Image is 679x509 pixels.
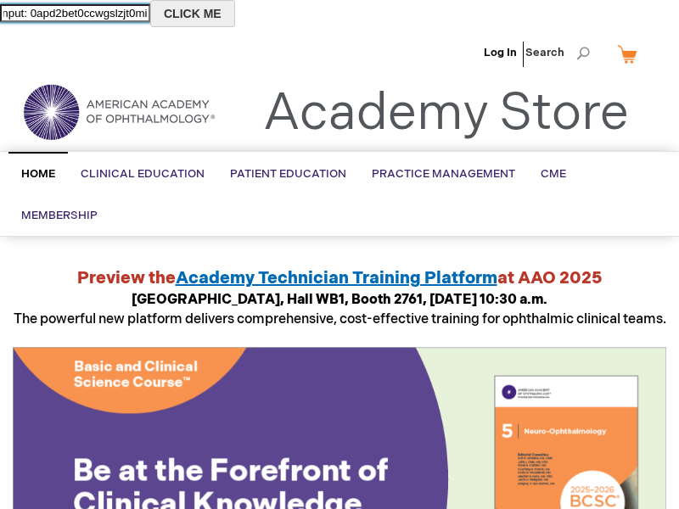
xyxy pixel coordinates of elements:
[525,36,590,70] span: Search
[132,292,547,308] strong: [GEOGRAPHIC_DATA], Hall WB1, Booth 2761, [DATE] 10:30 a.m.
[484,46,517,59] a: Log In
[176,268,497,288] a: Academy Technician Training Platform
[77,268,603,288] strong: Preview the at AAO 2025
[21,167,55,181] span: Home
[14,292,666,327] span: The powerful new platform delivers comprehensive, cost-effective training for ophthalmic clinical...
[263,83,629,144] a: Academy Store
[21,209,98,222] span: Membership
[541,167,566,181] span: CME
